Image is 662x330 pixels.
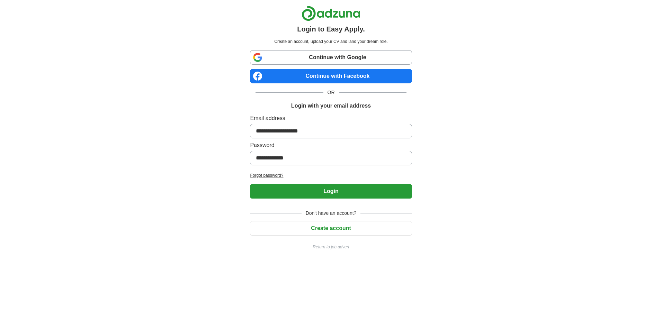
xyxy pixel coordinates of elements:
label: Email address [250,114,412,122]
a: Continue with Google [250,50,412,65]
span: Don't have an account? [302,210,361,217]
h1: Login to Easy Apply. [297,24,365,34]
label: Password [250,141,412,149]
a: Return to job advert [250,244,412,250]
a: Continue with Facebook [250,69,412,83]
img: Adzuna logo [302,6,360,21]
p: Create an account, upload your CV and land your dream role. [251,38,410,45]
h1: Login with your email address [291,102,371,110]
a: Create account [250,225,412,231]
button: Login [250,184,412,199]
span: OR [323,89,339,96]
a: Forgot password? [250,172,412,178]
button: Create account [250,221,412,236]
